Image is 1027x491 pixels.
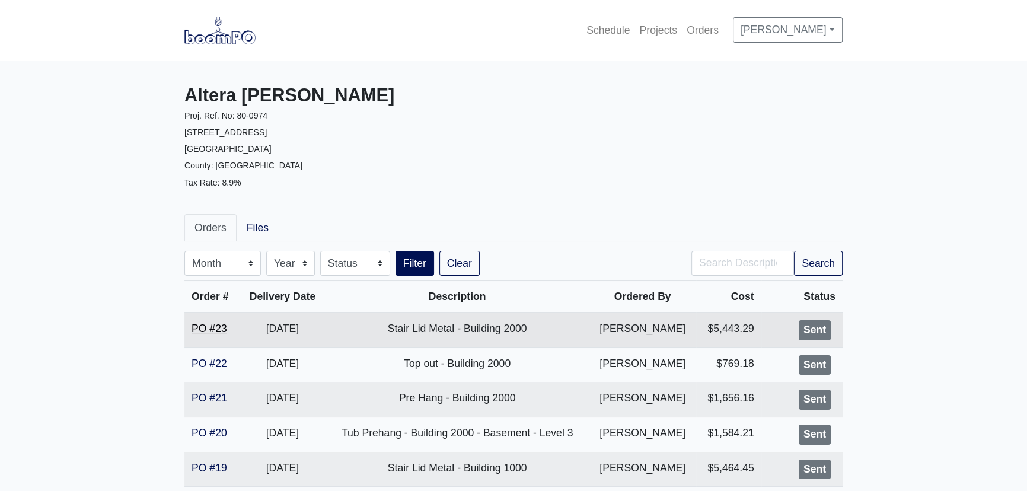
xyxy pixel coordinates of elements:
a: Projects [634,17,682,43]
td: Stair Lid Metal - Building 1000 [326,452,589,487]
th: Order # [184,281,240,313]
div: Sent [799,355,831,375]
th: Description [326,281,589,313]
a: Schedule [582,17,634,43]
div: Sent [799,320,831,340]
td: [DATE] [240,417,326,452]
a: [PERSON_NAME] [733,17,843,42]
a: PO #23 [192,323,227,334]
td: $769.18 [696,347,761,382]
td: [PERSON_NAME] [589,347,696,382]
td: $5,464.45 [696,452,761,487]
div: Sent [799,425,831,445]
td: $5,443.29 [696,313,761,347]
td: $1,656.16 [696,382,761,417]
th: Cost [696,281,761,313]
small: [GEOGRAPHIC_DATA] [184,144,272,154]
a: Files [237,214,279,241]
img: boomPO [184,17,256,44]
td: [PERSON_NAME] [589,452,696,487]
small: County: [GEOGRAPHIC_DATA] [184,161,302,170]
button: Filter [396,251,434,276]
small: [STREET_ADDRESS] [184,127,267,137]
td: [PERSON_NAME] [589,382,696,417]
small: Tax Rate: 8.9% [184,178,241,187]
th: Status [761,281,843,313]
a: PO #21 [192,392,227,404]
td: [DATE] [240,382,326,417]
input: Search [691,251,794,276]
a: Clear [439,251,480,276]
td: [DATE] [240,347,326,382]
a: PO #22 [192,358,227,369]
td: [DATE] [240,452,326,487]
td: [PERSON_NAME] [589,417,696,452]
td: [DATE] [240,313,326,347]
a: Orders [184,214,237,241]
a: PO #19 [192,462,227,474]
td: Top out - Building 2000 [326,347,589,382]
div: Sent [799,460,831,480]
a: Orders [682,17,723,43]
td: Tub Prehang - Building 2000 - Basement - Level 3 [326,417,589,452]
div: Sent [799,390,831,410]
h3: Altera [PERSON_NAME] [184,85,505,107]
td: $1,584.21 [696,417,761,452]
th: Ordered By [589,281,696,313]
td: Pre Hang - Building 2000 [326,382,589,417]
a: PO #20 [192,427,227,439]
td: Stair Lid Metal - Building 2000 [326,313,589,347]
td: [PERSON_NAME] [589,313,696,347]
th: Delivery Date [240,281,326,313]
button: Search [794,251,843,276]
small: Proj. Ref. No: 80-0974 [184,111,267,120]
